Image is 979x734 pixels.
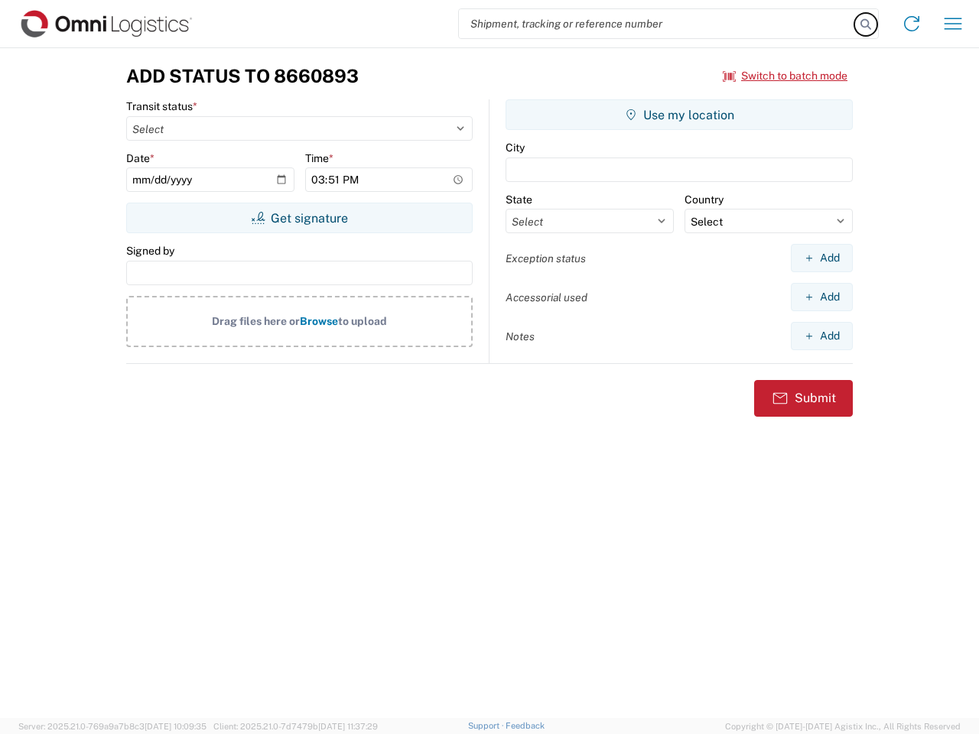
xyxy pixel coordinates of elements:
[506,99,853,130] button: Use my location
[126,65,359,87] h3: Add Status to 8660893
[300,315,338,327] span: Browse
[145,722,207,731] span: [DATE] 10:09:35
[318,722,378,731] span: [DATE] 11:37:29
[126,151,154,165] label: Date
[212,315,300,327] span: Drag files here or
[506,291,587,304] label: Accessorial used
[754,380,853,417] button: Submit
[126,203,473,233] button: Get signature
[791,283,853,311] button: Add
[338,315,387,327] span: to upload
[18,722,207,731] span: Server: 2025.21.0-769a9a7b8c3
[723,63,847,89] button: Switch to batch mode
[506,193,532,206] label: State
[506,252,586,265] label: Exception status
[126,99,197,113] label: Transit status
[506,141,525,154] label: City
[213,722,378,731] span: Client: 2025.21.0-7d7479b
[459,9,855,38] input: Shipment, tracking or reference number
[791,244,853,272] button: Add
[725,719,961,733] span: Copyright © [DATE]-[DATE] Agistix Inc., All Rights Reserved
[305,151,333,165] label: Time
[468,721,506,730] a: Support
[685,193,724,206] label: Country
[126,244,174,258] label: Signed by
[506,721,545,730] a: Feedback
[506,330,535,343] label: Notes
[791,322,853,350] button: Add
